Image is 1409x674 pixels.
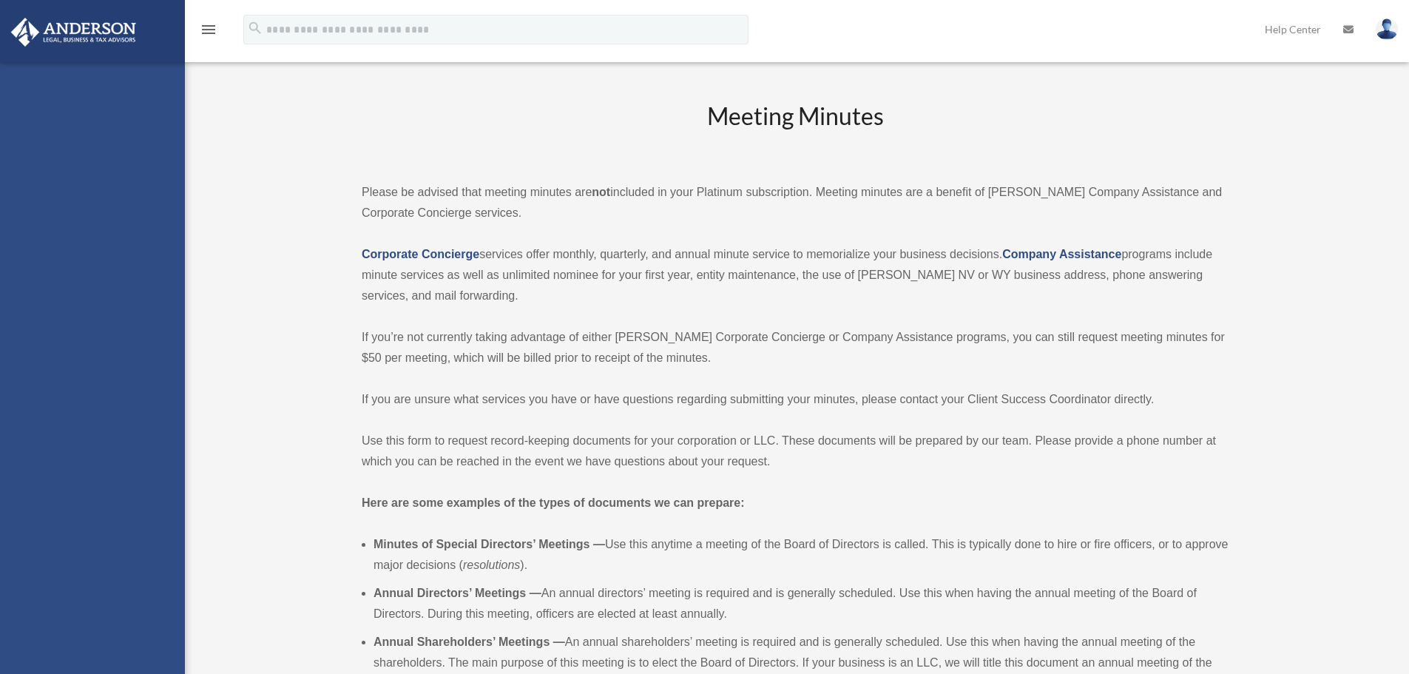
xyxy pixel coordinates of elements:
[362,244,1229,306] p: services offer monthly, quarterly, and annual minute service to memorialize your business decisio...
[362,327,1229,368] p: If you’re not currently taking advantage of either [PERSON_NAME] Corporate Concierge or Company A...
[362,182,1229,223] p: Please be advised that meeting minutes are included in your Platinum subscription. Meeting minute...
[247,20,263,36] i: search
[374,587,541,599] b: Annual Directors’ Meetings —
[592,186,610,198] strong: not
[374,636,565,648] b: Annual Shareholders’ Meetings —
[362,496,745,509] strong: Here are some examples of the types of documents we can prepare:
[1376,18,1398,40] img: User Pic
[7,18,141,47] img: Anderson Advisors Platinum Portal
[362,100,1229,161] h2: Meeting Minutes
[362,248,479,260] a: Corporate Concierge
[362,431,1229,472] p: Use this form to request record-keeping documents for your corporation or LLC. These documents wi...
[374,538,605,550] b: Minutes of Special Directors’ Meetings —
[374,583,1229,624] li: An annual directors’ meeting is required and is generally scheduled. Use this when having the ann...
[200,21,217,38] i: menu
[463,559,520,571] em: resolutions
[374,534,1229,576] li: Use this anytime a meeting of the Board of Directors is called. This is typically done to hire or...
[200,26,217,38] a: menu
[362,389,1229,410] p: If you are unsure what services you have or have questions regarding submitting your minutes, ple...
[1002,248,1121,260] a: Company Assistance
